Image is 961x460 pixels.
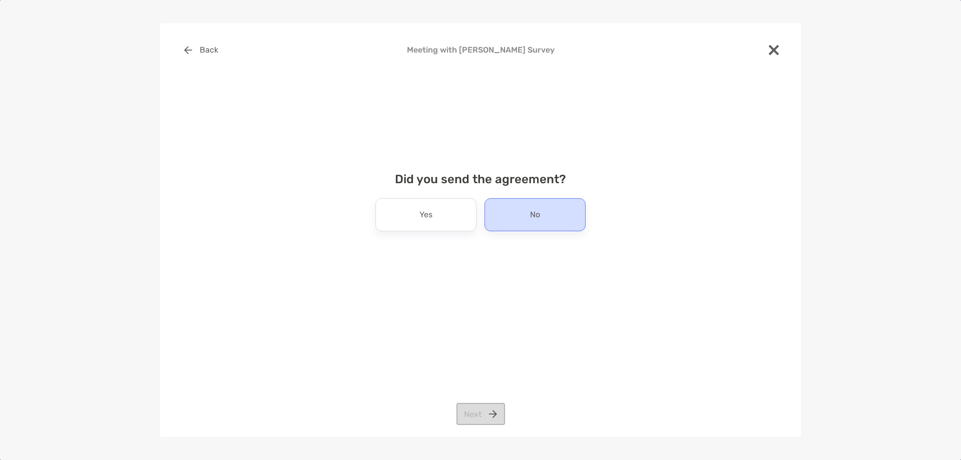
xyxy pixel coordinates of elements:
h4: Did you send the agreement? [176,172,785,186]
p: No [530,207,540,223]
img: button icon [184,46,192,54]
button: Back [176,39,226,61]
img: close modal [769,45,779,55]
p: Yes [419,207,432,223]
h4: Meeting with [PERSON_NAME] Survey [176,45,785,55]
